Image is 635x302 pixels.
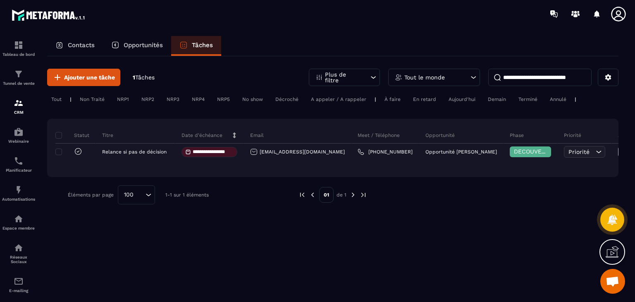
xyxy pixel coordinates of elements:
span: Ajouter une tâche [64,73,115,81]
a: schedulerschedulerPlanificateur [2,150,35,179]
div: Terminé [514,94,542,104]
button: Ajouter une tâche [47,69,120,86]
span: Priorité [568,149,590,155]
span: Tâches [135,74,155,81]
div: A appeler / A rappeler [307,94,370,104]
a: Contacts [47,36,103,56]
div: En retard [409,94,440,104]
a: Ouvrir le chat [600,269,625,294]
img: email [14,276,24,286]
p: 1 [133,74,155,81]
p: Email [250,132,264,139]
img: automations [14,127,24,137]
div: NRP3 [162,94,184,104]
p: | [575,96,576,102]
p: Opportunité [PERSON_NAME] [425,149,497,155]
img: logo [12,7,86,22]
p: 1-1 sur 1 éléments [165,192,209,198]
p: Date d’échéance [181,132,222,139]
a: Opportunités [103,36,171,56]
p: | [375,96,376,102]
a: emailemailE-mailing [2,270,35,299]
span: 100 [121,190,136,199]
a: Tâches [171,36,221,56]
div: Search for option [118,185,155,204]
p: Tâches [192,41,213,49]
p: Tout le monde [404,74,445,80]
div: NRP2 [137,94,158,104]
div: À faire [380,94,405,104]
p: Priorité [564,132,581,139]
p: E-mailing [2,288,35,293]
img: automations [14,214,24,224]
p: Opportunité [425,132,455,139]
p: Tunnel de vente [2,81,35,86]
p: CRM [2,110,35,115]
p: Meet / Téléphone [358,132,400,139]
a: [PHONE_NUMBER] [358,149,413,155]
img: prev [309,191,316,199]
p: Relance si pas de décision [102,149,167,155]
p: Espace membre [2,226,35,230]
p: | [70,96,72,102]
p: Contacts [68,41,95,49]
a: formationformationTableau de bord [2,34,35,63]
p: Statut [57,132,89,139]
p: Éléments par page [68,192,114,198]
p: Phase [510,132,524,139]
p: Réseaux Sociaux [2,255,35,264]
img: formation [14,69,24,79]
p: Plus de filtre [325,72,361,83]
div: Décroché [271,94,303,104]
div: Non Traité [76,94,109,104]
a: formationformationTunnel de vente [2,63,35,92]
img: formation [14,98,24,108]
img: next [360,191,367,199]
a: automationsautomationsEspace membre [2,208,35,237]
p: Action [618,132,633,139]
div: Tout [47,94,66,104]
img: automations [14,185,24,195]
img: next [349,191,357,199]
div: Demain [484,94,510,104]
p: Opportunités [124,41,163,49]
a: social-networksocial-networkRéseaux Sociaux [2,237,35,270]
img: scheduler [14,156,24,166]
p: Webinaire [2,139,35,144]
div: NRP1 [113,94,133,104]
div: NRP5 [213,94,234,104]
div: No show [238,94,267,104]
div: Annulé [546,94,571,104]
a: automationsautomationsWebinaire [2,121,35,150]
span: DECOUVERTE APPROFONDIE [514,148,594,155]
img: prev [298,191,306,199]
p: Automatisations [2,197,35,201]
p: Planificateur [2,168,35,173]
div: NRP4 [188,94,209,104]
img: formation [14,40,24,50]
a: formationformationCRM [2,92,35,121]
img: social-network [14,243,24,253]
p: Titre [102,132,113,139]
p: de 1 [337,192,346,198]
input: Search for option [136,190,143,199]
div: Aujourd'hui [444,94,480,104]
p: Tableau de bord [2,52,35,57]
a: automationsautomationsAutomatisations [2,179,35,208]
p: 01 [319,187,334,203]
